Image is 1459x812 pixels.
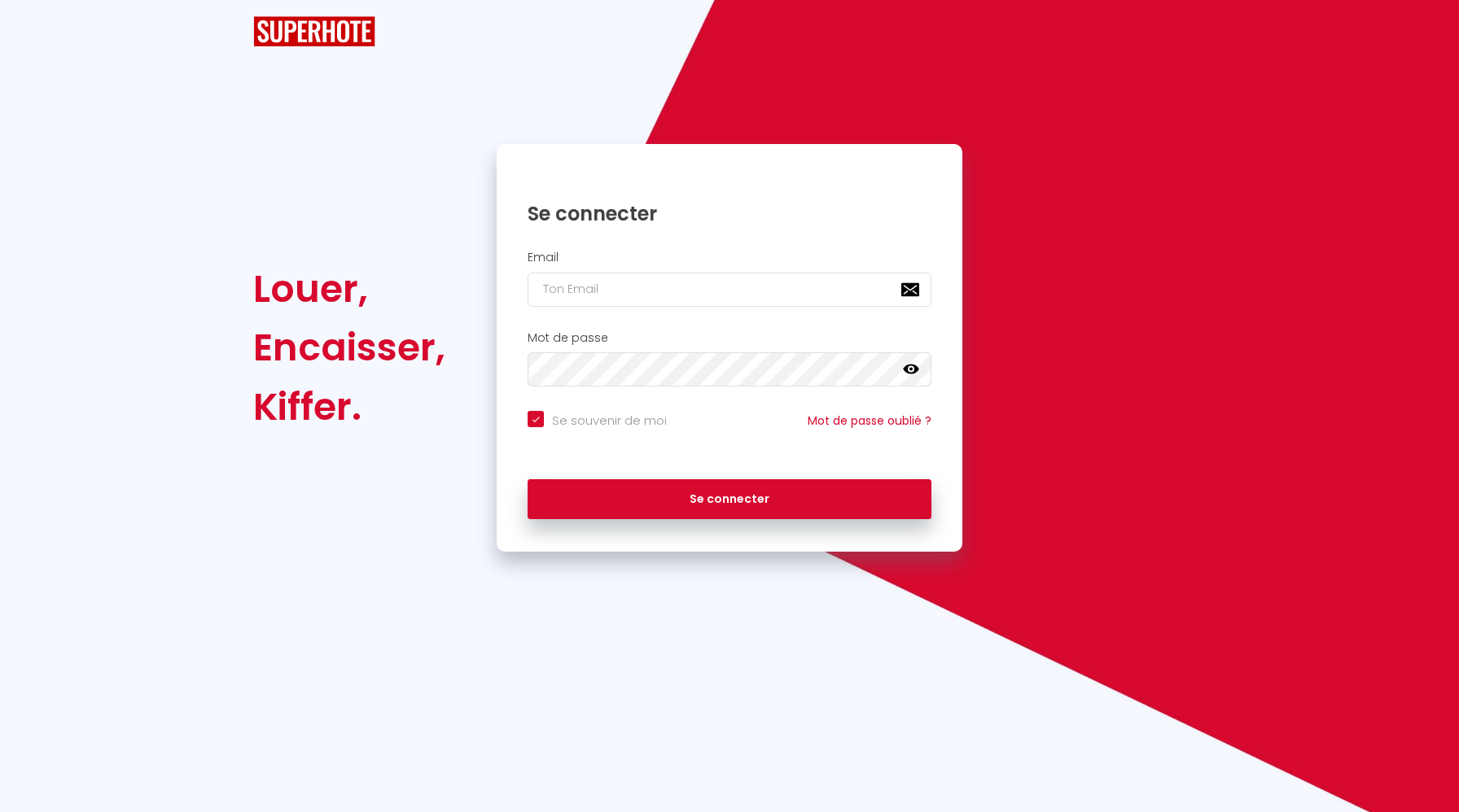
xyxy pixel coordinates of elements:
[808,413,931,429] a: Mot de passe oublié ?
[253,378,445,436] div: Kiffer.
[253,16,375,46] img: SuperHote logo
[528,331,931,345] h2: Mot de passe
[528,201,931,226] h1: Se connecter
[528,479,931,520] button: Se connecter
[253,260,445,318] div: Louer,
[253,318,445,377] div: Encaisser,
[528,273,931,307] input: Ton Email
[528,251,931,264] h2: Email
